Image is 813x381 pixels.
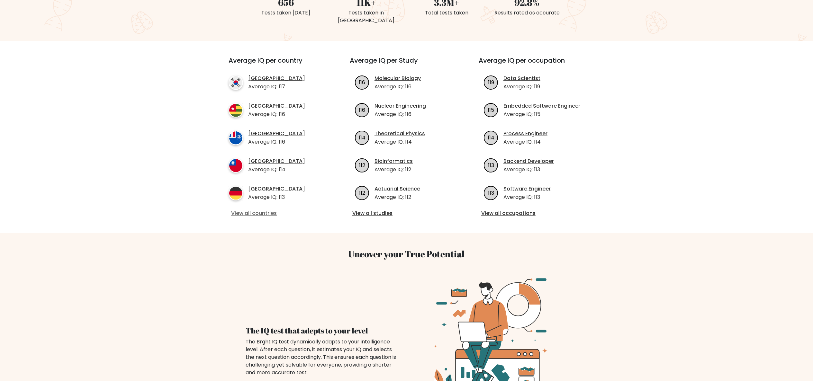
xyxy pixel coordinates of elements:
[198,249,615,260] h3: Uncover your True Potential
[488,189,494,196] text: 113
[503,185,551,193] a: Software Engineer
[250,9,322,17] div: Tests taken [DATE]
[488,161,494,169] text: 113
[375,111,426,118] p: Average IQ: 116
[359,161,365,169] text: 112
[503,138,547,146] p: Average IQ: 114
[481,209,590,217] a: View all occupations
[375,75,421,82] a: Molecular Biology
[375,138,425,146] p: Average IQ: 114
[359,134,366,141] text: 114
[229,158,243,173] img: country
[375,83,421,91] p: Average IQ: 116
[488,134,494,141] text: 114
[229,103,243,118] img: country
[231,209,324,217] a: View all countries
[503,130,547,137] a: Process Engineer
[248,138,305,146] p: Average IQ: 116
[488,106,494,113] text: 115
[375,185,420,193] a: Actuarial Science
[248,111,305,118] p: Average IQ: 116
[359,189,365,196] text: 112
[248,130,305,137] a: [GEOGRAPHIC_DATA]
[375,130,425,137] a: Theoretical Physics
[503,75,540,82] a: Data Scientist
[229,186,243,200] img: country
[479,57,592,72] h3: Average IQ per occupation
[503,83,540,91] p: Average IQ: 119
[248,193,305,201] p: Average IQ: 113
[503,193,551,201] p: Average IQ: 113
[330,9,403,24] div: Tests taken in [GEOGRAPHIC_DATA]
[248,185,305,193] a: [GEOGRAPHIC_DATA]
[503,157,554,165] a: Backend Developer
[248,157,305,165] a: [GEOGRAPHIC_DATA]
[503,102,580,110] a: Embedded Software Engineer
[248,83,305,91] p: Average IQ: 117
[350,57,463,72] h3: Average IQ per Study
[491,9,564,17] div: Results rated as accurate
[359,78,366,86] text: 116
[375,193,420,201] p: Average IQ: 112
[248,166,305,173] p: Average IQ: 114
[503,111,580,118] p: Average IQ: 115
[352,209,461,217] a: View all studies
[229,131,243,145] img: country
[229,57,327,72] h3: Average IQ per country
[375,166,413,173] p: Average IQ: 112
[229,75,243,90] img: country
[246,338,399,377] div: The Brght IQ test dynamically adapts to your intelligence level. After each question, it estimate...
[411,9,483,17] div: Total tests taken
[488,78,494,86] text: 119
[246,326,399,335] h4: The IQ test that adepts to your level
[248,75,305,82] a: [GEOGRAPHIC_DATA]
[248,102,305,110] a: [GEOGRAPHIC_DATA]
[503,166,554,173] p: Average IQ: 113
[359,106,366,113] text: 116
[375,157,413,165] a: Bioinformatics
[375,102,426,110] a: Nuclear Engineering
